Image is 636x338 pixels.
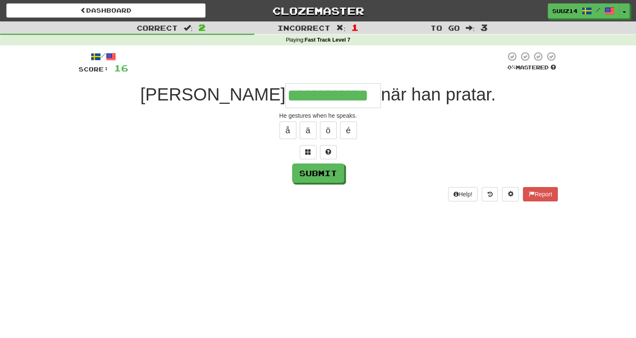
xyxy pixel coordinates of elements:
span: Correct [137,24,178,32]
a: Clozemaster [218,3,417,18]
span: : [184,24,193,32]
span: 0 % [507,64,516,71]
span: Suuz14 [552,7,578,15]
button: ä [300,121,317,139]
span: : [466,24,475,32]
button: å [280,121,296,139]
button: Help! [448,187,478,201]
span: 2 [198,22,206,32]
button: é [340,121,357,139]
span: Incorrect [277,24,330,32]
strong: Fast Track Level 7 [305,37,351,43]
button: Single letter hint - you only get 1 per sentence and score half the points! alt+h [320,145,337,159]
span: 3 [480,22,488,32]
span: 16 [114,63,128,73]
a: Dashboard [6,3,206,18]
span: [PERSON_NAME] [140,84,285,104]
span: : [336,24,346,32]
div: Mastered [506,64,558,71]
button: Switch sentence to multiple choice alt+p [300,145,317,159]
div: / [79,51,128,62]
span: Score: [79,66,109,73]
button: Submit [292,164,344,183]
span: när han pratar. [381,84,496,104]
span: 1 [351,22,359,32]
a: Suuz14 / [548,3,619,18]
div: He gestures when he speaks. [79,111,558,120]
button: Report [523,187,557,201]
span: / [596,7,600,13]
button: Round history (alt+y) [482,187,498,201]
button: ö [320,121,337,139]
span: To go [430,24,460,32]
